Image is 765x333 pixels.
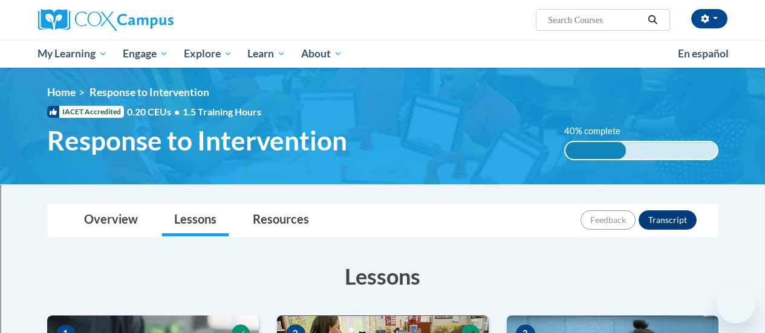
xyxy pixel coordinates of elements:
span: About [301,47,342,61]
button: Search [643,13,662,27]
span: En español [678,47,729,60]
iframe: Button to launch messaging window [717,285,755,323]
img: Cox Campus [38,9,174,31]
span: 1.5 Training Hours [183,106,261,117]
a: About [293,40,350,68]
a: Home [47,86,76,99]
input: Search Courses [547,13,643,27]
div: 40% complete [565,142,626,159]
span: IACET Accredited [47,106,124,118]
span: • [174,106,180,117]
span: 0.20 CEUs [127,105,183,118]
a: Cox Campus [38,9,256,31]
a: My Learning [30,40,116,68]
label: 40% complete [564,124,634,138]
span: Response to Intervention [47,124,347,157]
button: Account Settings [691,9,728,28]
span: Engage [123,47,168,61]
span: Explore [184,47,232,61]
span: Response to Intervention [90,86,209,99]
a: Engage [115,40,176,68]
span: My Learning [37,47,107,61]
a: Explore [176,40,240,68]
a: En español [670,41,737,66]
span: Learn [247,47,285,61]
a: Learn [239,40,293,68]
div: Main menu [29,40,737,68]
